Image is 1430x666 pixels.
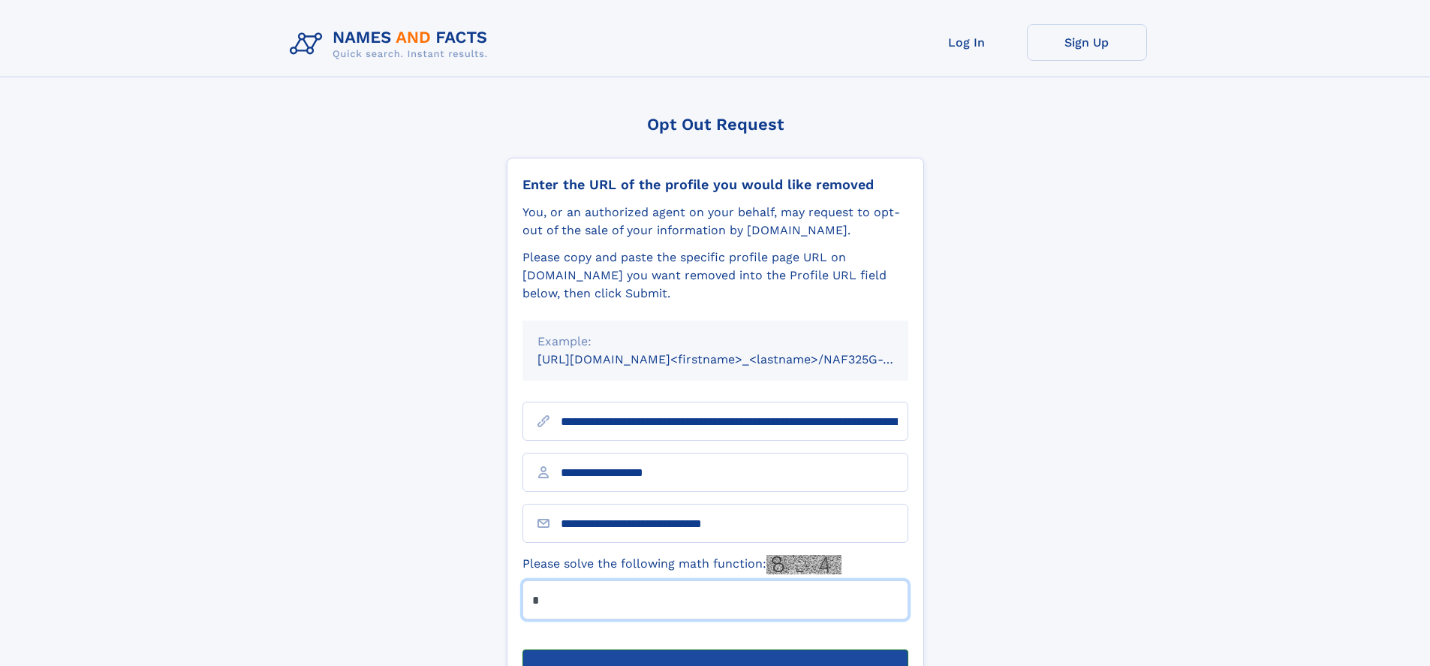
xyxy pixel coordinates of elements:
[522,176,908,193] div: Enter the URL of the profile you would like removed
[284,24,500,65] img: Logo Names and Facts
[522,249,908,303] div: Please copy and paste the specific profile page URL on [DOMAIN_NAME] you want removed into the Pr...
[537,333,893,351] div: Example:
[507,115,924,134] div: Opt Out Request
[907,24,1027,61] a: Log In
[522,555,841,574] label: Please solve the following math function:
[537,352,937,366] small: [URL][DOMAIN_NAME]<firstname>_<lastname>/NAF325G-xxxxxxxx
[522,203,908,240] div: You, or an authorized agent on your behalf, may request to opt-out of the sale of your informatio...
[1027,24,1147,61] a: Sign Up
